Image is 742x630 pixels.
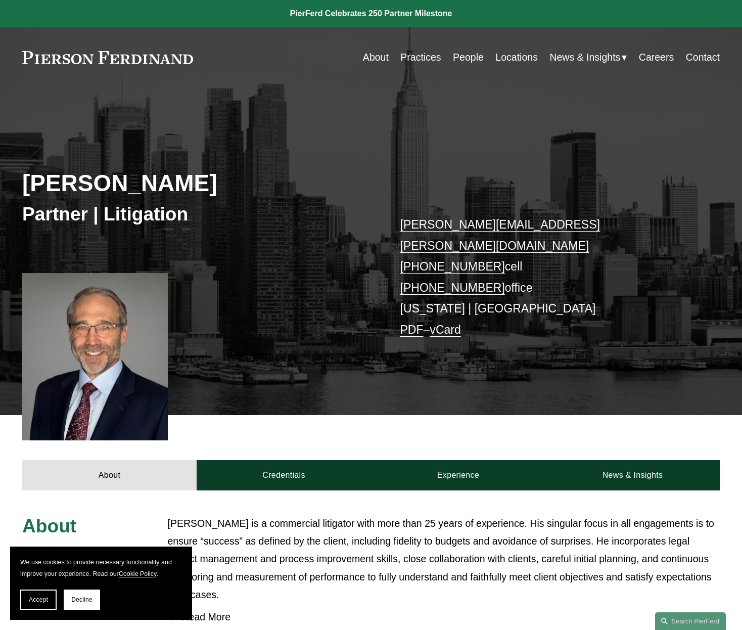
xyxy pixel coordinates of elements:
a: Credentials [197,460,371,490]
a: [PHONE_NUMBER] [400,281,504,294]
a: folder dropdown [549,48,627,67]
a: [PHONE_NUMBER] [400,260,504,273]
a: About [22,460,197,490]
p: [PERSON_NAME] is a commercial litigator with more than 25 years of experience. His singular focus... [168,515,720,604]
button: Decline [64,590,100,610]
a: Locations [495,48,538,67]
p: We use cookies to provide necessary functionality and improve your experience. Read our . [20,557,182,579]
a: [PERSON_NAME][EMAIL_ADDRESS][PERSON_NAME][DOMAIN_NAME] [400,218,599,252]
a: People [453,48,484,67]
p: cell office [US_STATE] | [GEOGRAPHIC_DATA] – [400,214,690,340]
a: Search this site [655,612,726,630]
a: News & Insights [545,460,720,490]
span: About [22,515,76,536]
button: Accept [20,590,57,610]
a: Careers [639,48,674,67]
a: Practices [400,48,441,67]
span: Decline [71,596,92,603]
a: Cookie Policy [119,570,157,577]
h3: Partner | Litigation [22,203,371,226]
a: PDF [400,323,423,336]
section: Cookie banner [10,547,192,620]
a: Experience [371,460,545,490]
h2: [PERSON_NAME] [22,169,371,198]
a: Contact [686,48,720,67]
a: vCard [430,323,460,336]
span: News & Insights [549,49,620,66]
span: Read More [175,611,720,623]
span: Accept [29,596,48,603]
a: About [363,48,389,67]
